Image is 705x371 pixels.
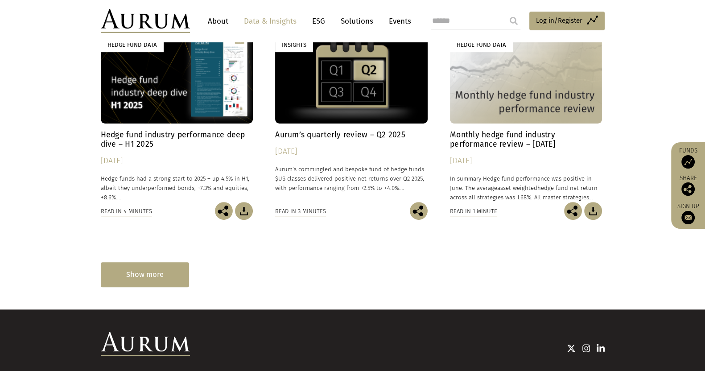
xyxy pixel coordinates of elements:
img: Access Funds [681,155,695,169]
div: Read in 1 minute [450,206,497,216]
a: About [203,13,233,29]
img: Sign up to our newsletter [681,211,695,224]
a: ESG [308,13,330,29]
img: Instagram icon [582,344,590,353]
span: Log in/Register [536,15,582,26]
a: Hedge Fund Data Hedge fund industry performance deep dive – H1 2025 [DATE] Hedge funds had a stro... [101,29,253,202]
a: Funds [676,147,701,169]
h4: Hedge fund industry performance deep dive – H1 2025 [101,130,253,149]
img: Download Article [584,202,602,220]
a: Events [384,13,411,29]
a: Insights Aurum’s quarterly review – Q2 2025 [DATE] Aurum’s commingled and bespoke fund of hedge f... [275,29,428,202]
div: Share [676,175,701,196]
div: Hedge Fund Data [450,37,513,52]
img: Share this post [681,182,695,196]
div: [DATE] [275,145,428,158]
img: Linkedin icon [597,344,605,353]
a: Sign up [676,202,701,224]
div: [DATE] [101,155,253,167]
span: asset-weighted [497,185,537,191]
a: Data & Insights [239,13,301,29]
a: Solutions [336,13,378,29]
h4: Aurum’s quarterly review – Q2 2025 [275,130,428,140]
p: In summary Hedge fund performance was positive in June. The average hedge fund net return across ... [450,174,602,202]
img: Share this post [215,202,233,220]
img: Share this post [564,202,582,220]
div: Insights [275,37,313,52]
img: Twitter icon [567,344,576,353]
img: Download Article [235,202,253,220]
h4: Monthly hedge fund industry performance review – [DATE] [450,130,602,149]
input: Submit [505,12,523,30]
p: Hedge funds had a strong start to 2025 – up 4.5% in H1, albeit they underperformed bonds, +7.3% a... [101,174,253,202]
div: Read in 4 minutes [101,206,152,216]
div: Show more [101,262,189,287]
div: Hedge Fund Data [101,37,164,52]
p: Aurum’s commingled and bespoke fund of hedge funds $US classes delivered positive net returns ove... [275,165,428,193]
div: Read in 3 minutes [275,206,326,216]
a: Log in/Register [529,12,605,30]
img: Aurum Logo [101,332,190,356]
img: Share this post [410,202,428,220]
img: Aurum [101,9,190,33]
a: Hedge Fund Data Monthly hedge fund industry performance review – [DATE] [DATE] In summary Hedge f... [450,29,602,202]
div: [DATE] [450,155,602,167]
